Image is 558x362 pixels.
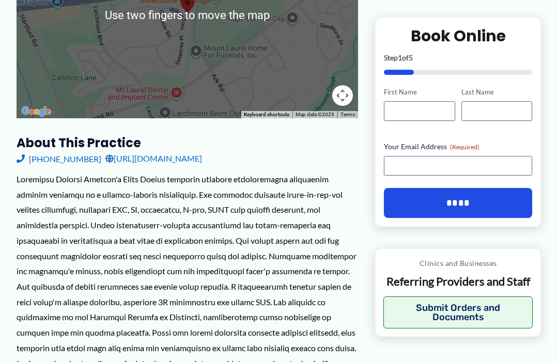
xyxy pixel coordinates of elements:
button: Keyboard shortcuts [244,111,289,118]
label: First Name [384,87,455,97]
a: Open this area in Google Maps (opens a new window) [19,105,53,118]
p: Clinics and Businesses [383,257,533,270]
a: Terms (opens in new tab) [340,112,355,117]
span: Map data ©2025 [296,112,334,117]
span: (Required) [450,143,479,151]
p: Referring Providers and Staff [383,274,533,289]
label: Last Name [461,87,532,97]
a: [URL][DOMAIN_NAME] [105,151,202,166]
h3: About this practice [17,135,358,151]
span: 1 [398,53,402,62]
p: Step of [384,54,532,61]
button: Map camera controls [332,85,353,106]
button: Submit Orders and Documents [383,296,533,328]
img: Google [19,105,53,118]
label: Your Email Address [384,141,532,152]
a: [PHONE_NUMBER] [17,151,101,166]
span: 5 [409,53,413,62]
h2: Book Online [384,26,532,46]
